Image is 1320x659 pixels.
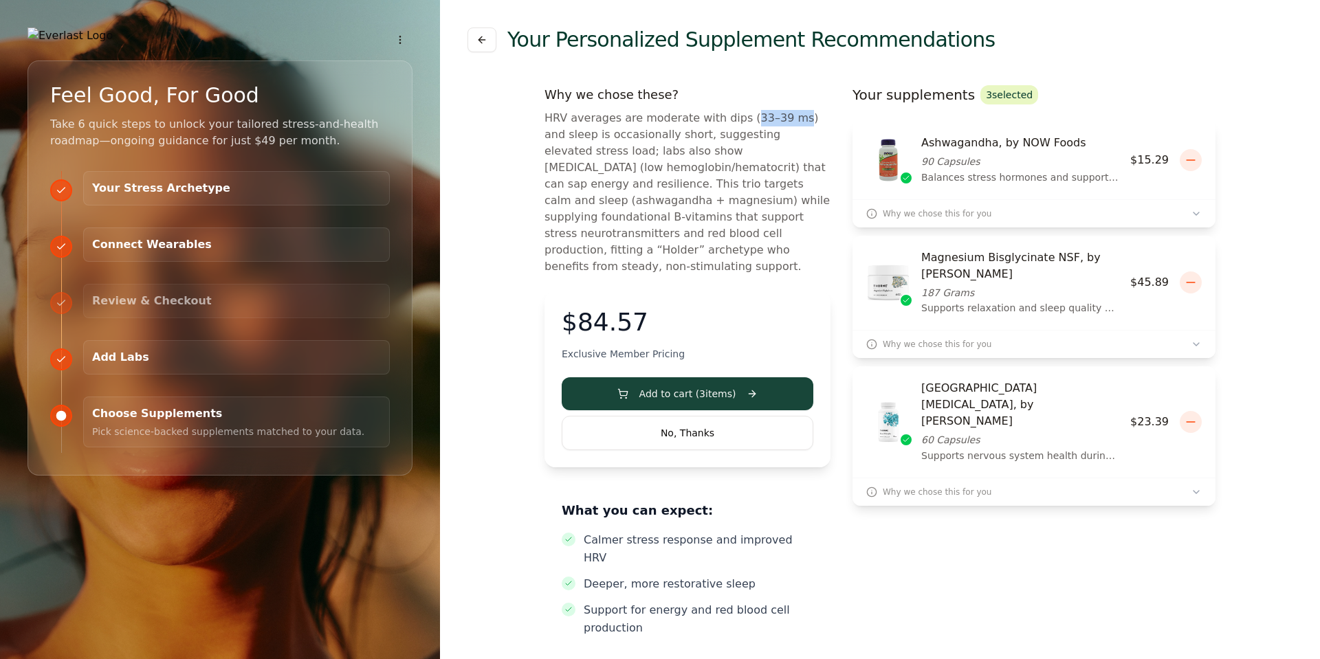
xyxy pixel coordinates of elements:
[1130,274,1169,291] div: $45.89
[544,110,830,275] p: HRV averages are moderate with dips (33–39 ms) and sleep is occasionally short, suggesting elevat...
[921,156,980,167] i: 90 Capsules
[562,377,813,410] button: Add to cart (3items)
[562,347,813,361] p: Exclusive Member Pricing
[921,380,1119,429] h3: [GEOGRAPHIC_DATA][MEDICAL_DATA], by [PERSON_NAME]
[866,339,991,350] span: Why we chose this for you
[562,416,813,450] button: No, Thanks
[866,487,991,498] span: Why we chose this for you
[921,287,974,298] i: 187 Grams
[92,180,381,197] h3: Your Stress Archetype
[866,260,910,304] img: Magnesium Bisglycinate NSF, by Thorne
[544,85,830,104] h2: Why we chose these?
[980,85,1038,104] span: 3 selected
[1130,152,1169,168] div: $15.29
[866,208,991,219] span: Why we chose this for you
[584,575,756,593] span: Deeper, more restorative sleep
[584,531,813,567] span: Calmer stress response and improved HRV
[921,432,1119,464] p: Supports nervous system health during stress.
[584,601,813,637] span: Support for energy and red blood cell production
[852,199,1215,227] button: Why we chose this for you
[852,330,1215,358] button: Why we chose this for you
[852,478,1215,506] button: Why we chose this for you
[852,85,975,104] h2: Your supplements
[92,236,381,253] h3: Connect Wearables
[866,400,910,444] img: Stress B Complex, by Thorne
[921,154,1119,186] p: Balances stress hormones and supports calm.
[92,422,381,438] p: Pick science-backed supplements matched to your data.
[50,83,259,108] h2: Feel Good, For Good
[467,27,1292,52] div: Your Personalized Supplement Recommendations
[1130,414,1169,430] div: $23.39
[921,135,1119,151] h3: Ashwagandha, by NOW Foods
[921,434,980,445] i: 60 Capsules
[562,309,648,336] span: $84.57
[92,349,381,366] h3: Add Labs
[92,405,381,422] h3: Choose Supplements
[921,249,1119,282] h3: Magnesium Bisglycinate NSF, by [PERSON_NAME]
[50,116,390,149] p: Take 6 quick steps to unlock your tailored stress-and-health roadmap—ongoing guidance for just $4...
[27,27,117,44] img: Everlast Logo
[866,138,910,182] img: Ashwagandha, by NOW Foods
[921,285,1119,317] p: Supports relaxation and sleep quality by helping regulate neurotransmitters and [MEDICAL_DATA].
[562,501,813,520] h3: What you can expect:
[92,293,381,309] h3: Review & Checkout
